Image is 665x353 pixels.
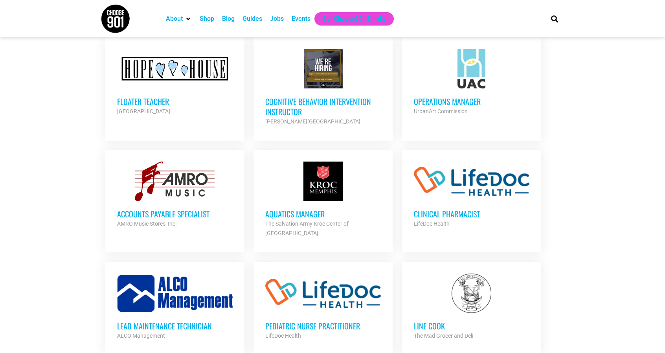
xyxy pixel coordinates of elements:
a: Aquatics Manager The Salvation Army Kroc Center of [GEOGRAPHIC_DATA] [254,150,393,250]
strong: LifeDoc Health [414,221,450,227]
a: Blog [222,14,235,24]
a: Line Cook The Mad Grocer and Deli [402,262,541,352]
h3: Aquatics Manager [265,209,381,219]
a: Accounts Payable Specialist AMRO Music Stores, Inc. [105,150,244,240]
div: Search [548,12,561,25]
h3: Floater Teacher [117,96,233,107]
div: About [162,12,196,26]
a: Events [292,14,310,24]
h3: Line Cook [414,321,529,331]
strong: [GEOGRAPHIC_DATA] [117,108,170,114]
a: Floater Teacher [GEOGRAPHIC_DATA] [105,37,244,128]
h3: Operations Manager [414,96,529,107]
h3: Accounts Payable Specialist [117,209,233,219]
strong: The Mad Grocer and Deli [414,333,473,339]
a: Operations Manager UrbanArt Commission [402,37,541,128]
nav: Main nav [162,12,538,26]
a: Cognitive Behavior Intervention Instructor [PERSON_NAME][GEOGRAPHIC_DATA] [254,37,393,138]
a: Get Choose901 Emails [322,14,386,24]
a: Guides [242,14,262,24]
strong: AMRO Music Stores, Inc. [117,221,177,227]
a: Pediatric Nurse Practitioner LifeDoc Health [254,262,393,352]
strong: UrbanArt Commission [414,108,468,114]
strong: The Salvation Army Kroc Center of [GEOGRAPHIC_DATA] [265,221,349,236]
strong: [PERSON_NAME][GEOGRAPHIC_DATA] [265,118,360,125]
a: Shop [200,14,214,24]
strong: ALCO Management [117,333,165,339]
h3: Pediatric Nurse Practitioner [265,321,381,331]
h3: Cognitive Behavior Intervention Instructor [265,96,381,117]
a: Lead Maintenance Technician ALCO Management [105,262,244,352]
strong: LifeDoc Health [265,333,301,339]
h3: Lead Maintenance Technician [117,321,233,331]
a: About [166,14,183,24]
a: Clinical Pharmacist LifeDoc Health [402,150,541,240]
h3: Clinical Pharmacist [414,209,529,219]
a: Jobs [270,14,284,24]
